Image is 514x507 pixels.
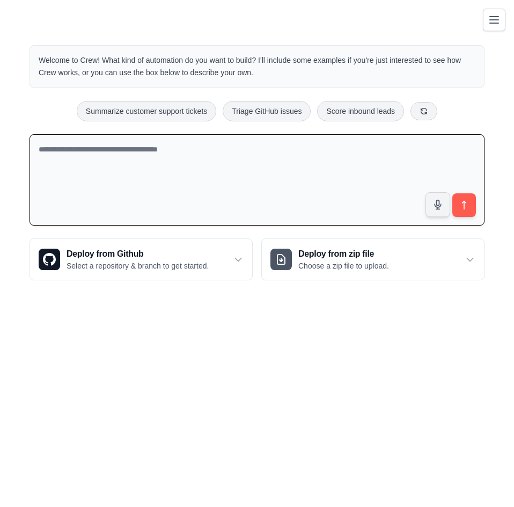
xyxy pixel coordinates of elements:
h3: Deploy from Github [67,248,209,260]
button: Summarize customer support tickets [77,101,216,121]
p: Welcome to Crew! What kind of automation do you want to build? I'll include some examples if you'... [39,54,475,79]
p: Choose a zip file to upload. [298,260,389,271]
button: Triage GitHub issues [223,101,311,121]
button: Score inbound leads [317,101,404,121]
iframe: Chat Widget [460,455,514,507]
p: Select a repository & branch to get started. [67,260,209,271]
h3: Deploy from zip file [298,248,389,260]
button: Toggle navigation [483,9,505,31]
